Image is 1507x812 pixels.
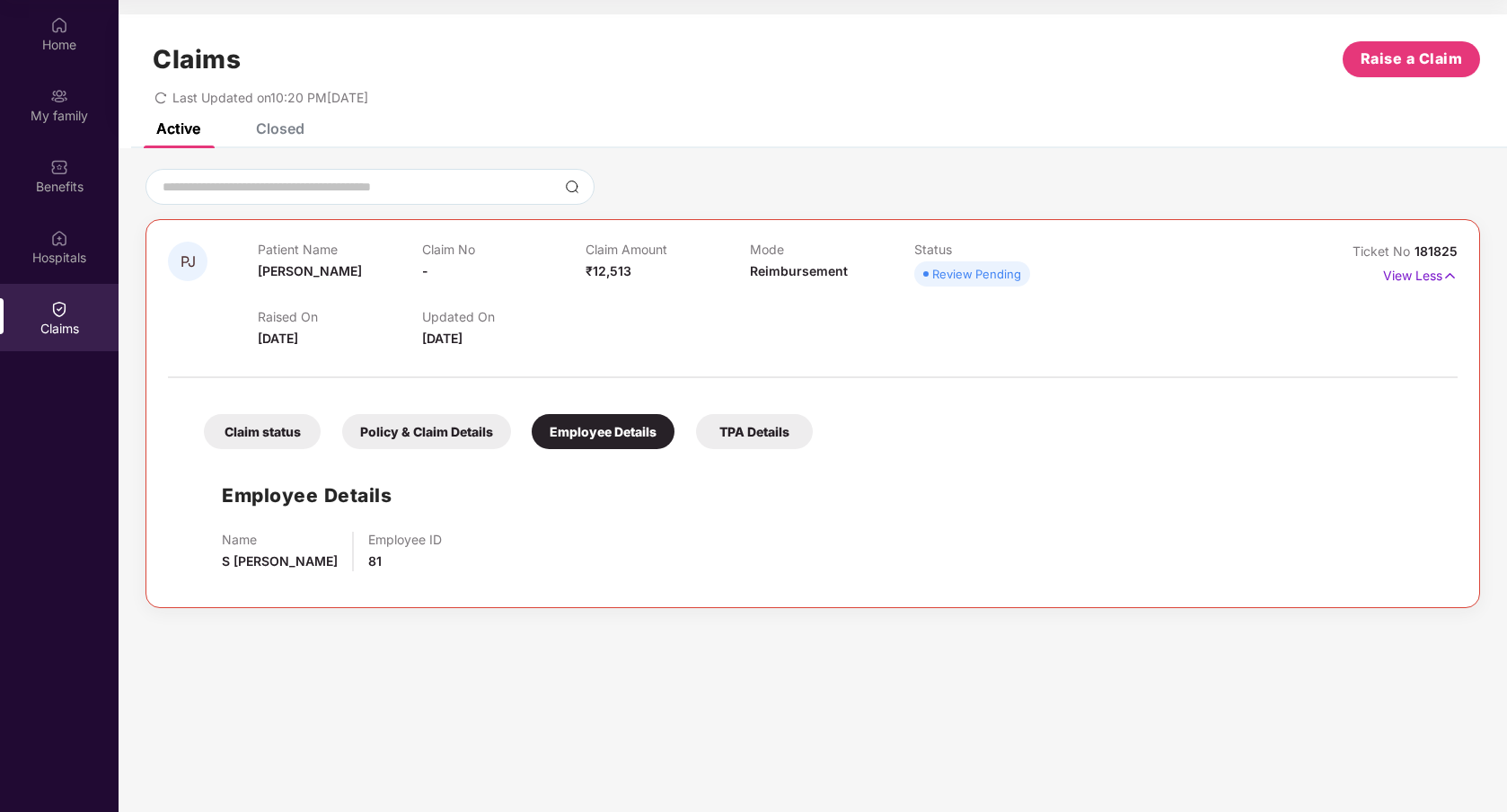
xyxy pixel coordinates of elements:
[153,44,241,75] h1: Claims
[1383,261,1458,286] p: View Less
[256,119,304,137] div: Closed
[204,414,321,449] div: Claim status
[422,331,463,346] span: [DATE]
[532,414,674,449] div: Employee Details
[50,158,68,176] img: svg+xml;base64,PHN2ZyBpZD0iQmVuZWZpdHMiIHhtbG5zPSJodHRwOi8vd3d3LnczLm9yZy8yMDAwL3N2ZyIgd2lkdGg9Ij...
[50,229,68,247] img: svg+xml;base64,PHN2ZyBpZD0iSG9zcGl0YWxzIiB4bWxucz0iaHR0cDovL3d3dy53My5vcmcvMjAwMC9zdmciIHdpZHRoPS...
[750,242,914,257] p: Mode
[368,553,382,569] span: 81
[586,242,750,257] p: Claim Amount
[422,242,586,257] p: Claim No
[258,242,422,257] p: Patient Name
[222,532,338,547] p: Name
[914,242,1079,257] p: Status
[258,263,362,278] span: [PERSON_NAME]
[422,309,586,324] p: Updated On
[154,90,167,105] span: redo
[1343,41,1480,77] button: Raise a Claim
[258,331,298,346] span: [DATE]
[696,414,813,449] div: TPA Details
[1361,48,1463,70] span: Raise a Claim
[565,180,579,194] img: svg+xml;base64,PHN2ZyBpZD0iU2VhcmNoLTMyeDMyIiB4bWxucz0iaHR0cDovL3d3dy53My5vcmcvMjAwMC9zdmciIHdpZH...
[1414,243,1458,259] span: 181825
[750,263,848,278] span: Reimbursement
[50,87,68,105] img: svg+xml;base64,PHN2ZyB3aWR0aD0iMjAiIGhlaWdodD0iMjAiIHZpZXdCb3g9IjAgMCAyMCAyMCIgZmlsbD0ibm9uZSIgeG...
[50,300,68,318] img: svg+xml;base64,PHN2ZyBpZD0iQ2xhaW0iIHhtbG5zPSJodHRwOi8vd3d3LnczLm9yZy8yMDAwL3N2ZyIgd2lkdGg9IjIwIi...
[156,119,200,137] div: Active
[222,481,392,510] h1: Employee Details
[932,265,1021,283] div: Review Pending
[342,414,511,449] div: Policy & Claim Details
[586,263,631,278] span: ₹12,513
[181,254,196,269] span: PJ
[222,553,338,569] span: S [PERSON_NAME]
[422,263,428,278] span: -
[172,90,368,105] span: Last Updated on 10:20 PM[DATE]
[50,16,68,34] img: svg+xml;base64,PHN2ZyBpZD0iSG9tZSIgeG1sbnM9Imh0dHA6Ly93d3cudzMub3JnLzIwMDAvc3ZnIiB3aWR0aD0iMjAiIG...
[1442,266,1458,286] img: svg+xml;base64,PHN2ZyB4bWxucz0iaHR0cDovL3d3dy53My5vcmcvMjAwMC9zdmciIHdpZHRoPSIxNyIgaGVpZ2h0PSIxNy...
[258,309,422,324] p: Raised On
[368,532,442,547] p: Employee ID
[1353,243,1414,259] span: Ticket No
